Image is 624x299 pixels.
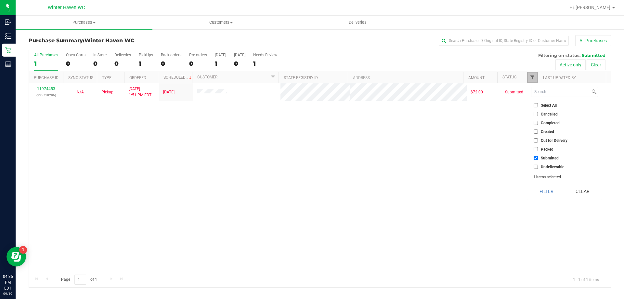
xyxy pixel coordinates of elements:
[555,59,586,70] button: Active only
[534,129,538,134] input: Created
[77,89,84,95] button: N/A
[189,53,207,57] div: Pre-orders
[541,121,560,125] span: Completed
[29,38,223,44] h3: Purchase Summary:
[74,275,86,285] input: 1
[68,75,93,80] a: Sync Status
[541,147,553,151] span: Packed
[215,60,226,67] div: 1
[505,89,523,95] span: Submitted
[114,60,131,67] div: 0
[139,53,153,57] div: PickUps
[102,75,111,80] a: Type
[153,20,289,25] span: Customers
[114,53,131,57] div: Deliveries
[16,20,152,25] span: Purchases
[129,86,151,98] span: [DATE] 1:51 PM EDT
[197,75,217,79] a: Customer
[66,53,85,57] div: Open Carts
[289,16,426,29] a: Deliveries
[534,121,538,125] input: Completed
[34,60,58,67] div: 1
[439,36,569,46] input: Search Purchase ID, Original ID, State Registry ID or Customer Name...
[541,103,557,107] span: Select All
[129,75,146,80] a: Ordered
[538,53,580,58] span: Filtering on status:
[189,60,207,67] div: 0
[3,291,13,296] p: 09/19
[471,89,483,95] span: $72.00
[34,53,58,57] div: All Purchases
[101,89,113,95] span: Pickup
[152,16,289,29] a: Customers
[543,75,576,80] a: Last Updated By
[531,87,590,97] input: Search
[534,156,538,160] input: Submitted
[533,175,596,179] div: 1 items selected
[348,72,463,83] th: Address
[5,19,11,25] inline-svg: Inbound
[587,59,605,70] button: Clear
[534,112,538,116] input: Cancelled
[19,246,27,254] iframe: Resource center unread badge
[253,53,277,57] div: Needs Review
[5,33,11,39] inline-svg: Inventory
[6,247,26,266] iframe: Resource center
[541,165,564,169] span: Undeliverable
[161,60,181,67] div: 0
[37,87,55,91] a: 11974453
[93,60,107,67] div: 0
[541,112,558,116] span: Cancelled
[268,72,279,83] a: Filter
[568,275,604,284] span: 1 - 1 of 1 items
[163,89,175,95] span: [DATE]
[575,35,611,46] button: All Purchases
[84,37,135,44] span: Winter Haven WC
[534,138,538,143] input: Out for Delivery
[468,75,485,80] a: Amount
[527,72,538,83] a: Filter
[234,60,245,67] div: 0
[56,275,102,285] span: Page of 1
[93,53,107,57] div: In Store
[534,165,538,169] input: Undeliverable
[5,61,11,67] inline-svg: Reports
[163,75,193,80] a: Scheduled
[234,53,245,57] div: [DATE]
[139,60,153,67] div: 1
[253,60,277,67] div: 1
[215,53,226,57] div: [DATE]
[569,5,612,10] span: Hi, [PERSON_NAME]!
[541,156,559,160] span: Submitted
[534,147,538,151] input: Packed
[16,16,152,29] a: Purchases
[541,130,554,134] span: Created
[34,75,58,80] a: Purchase ID
[161,53,181,57] div: Back-orders
[48,5,85,10] span: Winter Haven WC
[77,90,84,94] span: Not Applicable
[541,139,567,143] span: Out for Delivery
[33,92,59,98] p: (325718296)
[5,47,11,53] inline-svg: Retail
[531,184,562,198] button: Filter
[3,274,13,291] p: 04:35 PM EDT
[567,184,598,198] button: Clear
[66,60,85,67] div: 0
[582,53,605,58] span: Submitted
[340,20,375,25] span: Deliveries
[534,103,538,107] input: Select All
[502,75,516,79] a: Status
[284,75,318,80] a: State Registry ID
